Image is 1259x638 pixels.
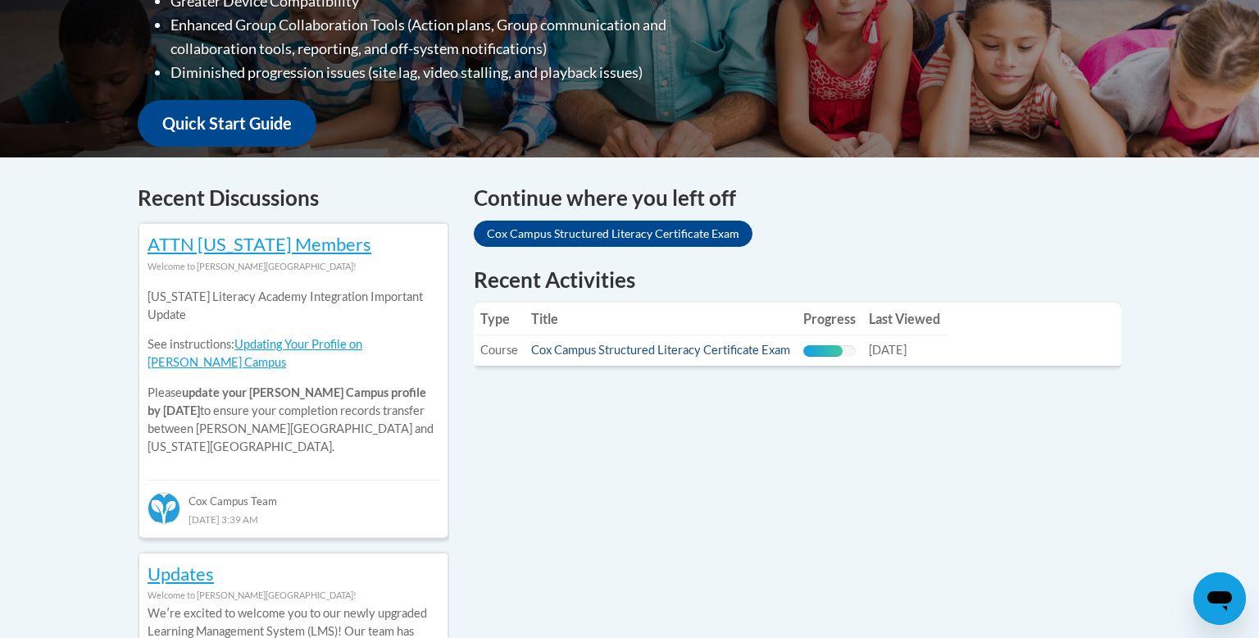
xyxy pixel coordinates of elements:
[797,303,862,335] th: Progress
[148,385,426,417] b: update your [PERSON_NAME] Campus profile by [DATE]
[148,335,439,371] p: See instructions:
[148,586,439,604] div: Welcome to [PERSON_NAME][GEOGRAPHIC_DATA]!
[148,510,439,528] div: [DATE] 3:39 AM
[170,61,732,84] li: Diminished progression issues (site lag, video stalling, and playback issues)
[138,100,316,147] a: Quick Start Guide
[148,337,362,369] a: Updating Your Profile on [PERSON_NAME] Campus
[862,303,947,335] th: Last Viewed
[148,563,214,585] a: Updates
[474,221,752,247] a: Cox Campus Structured Literacy Certificate Exam
[148,492,180,525] img: Cox Campus Team
[148,257,439,276] div: Welcome to [PERSON_NAME][GEOGRAPHIC_DATA]!
[148,480,439,509] div: Cox Campus Team
[525,303,797,335] th: Title
[170,13,732,61] li: Enhanced Group Collaboration Tools (Action plans, Group communication and collaboration tools, re...
[803,345,843,357] div: Progress, %
[148,233,371,255] a: ATTN [US_STATE] Members
[148,288,439,324] p: [US_STATE] Literacy Academy Integration Important Update
[474,182,1121,214] h4: Continue where you left off
[531,343,790,357] a: Cox Campus Structured Literacy Certificate Exam
[138,182,449,214] h4: Recent Discussions
[148,276,439,468] div: Please to ensure your completion records transfer between [PERSON_NAME][GEOGRAPHIC_DATA] and [US_...
[480,343,518,357] span: Course
[1193,572,1246,625] iframe: Button to launch messaging window
[474,265,1121,294] h1: Recent Activities
[869,343,907,357] span: [DATE]
[474,303,525,335] th: Type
